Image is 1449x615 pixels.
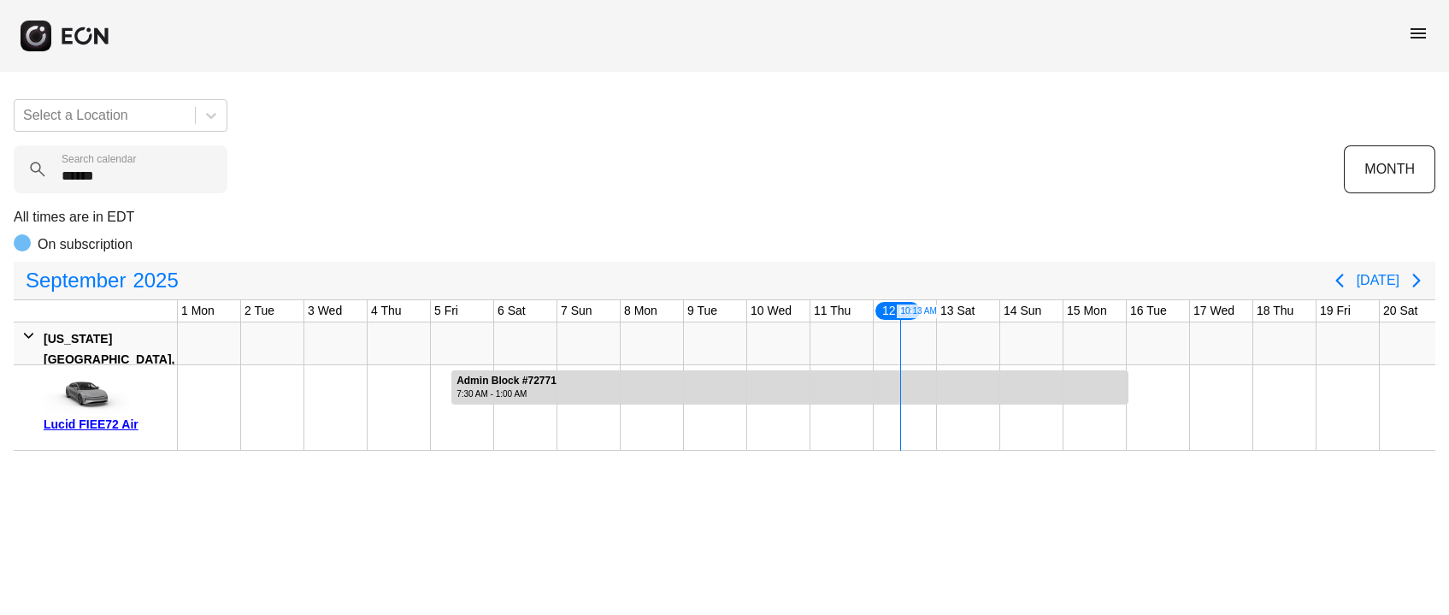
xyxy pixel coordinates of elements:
p: All times are in EDT [14,207,1435,228]
div: 18 Thu [1253,300,1297,322]
span: 2025 [129,263,181,298]
button: Next page [1399,263,1434,298]
div: 10 Wed [747,300,795,322]
div: 3 Wed [304,300,345,322]
div: 1 Mon [178,300,218,322]
button: September2025 [15,263,189,298]
div: 7 Sun [557,300,596,322]
button: [DATE] [1357,265,1399,296]
button: Previous page [1322,263,1357,298]
div: 6 Sat [494,300,529,322]
span: September [22,263,129,298]
div: 11 Thu [810,300,854,322]
p: On subscription [38,234,133,255]
div: Admin Block #72771 [456,375,557,387]
label: Search calendar [62,152,136,166]
div: 15 Mon [1063,300,1110,322]
div: Rented for 11 days by Admin Block Current status is rental [451,365,1129,405]
div: 4 Thu [368,300,405,322]
div: [US_STATE][GEOGRAPHIC_DATA], [GEOGRAPHIC_DATA] [44,328,174,390]
div: 5 Fri [431,300,462,322]
div: 17 Wed [1190,300,1238,322]
div: 20 Sat [1380,300,1421,322]
div: 7:30 AM - 1:00 AM [456,387,557,400]
div: 13 Sat [937,300,978,322]
div: 14 Sun [1000,300,1045,322]
span: menu [1408,23,1428,44]
div: 12 Fri [874,300,922,322]
div: 9 Tue [684,300,721,322]
div: 19 Fri [1316,300,1354,322]
div: 16 Tue [1127,300,1170,322]
div: 2 Tue [241,300,278,322]
button: MONTH [1344,145,1435,193]
div: Lucid FIEE72 Air [44,414,171,435]
div: 8 Mon [621,300,661,322]
img: car [44,371,129,414]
